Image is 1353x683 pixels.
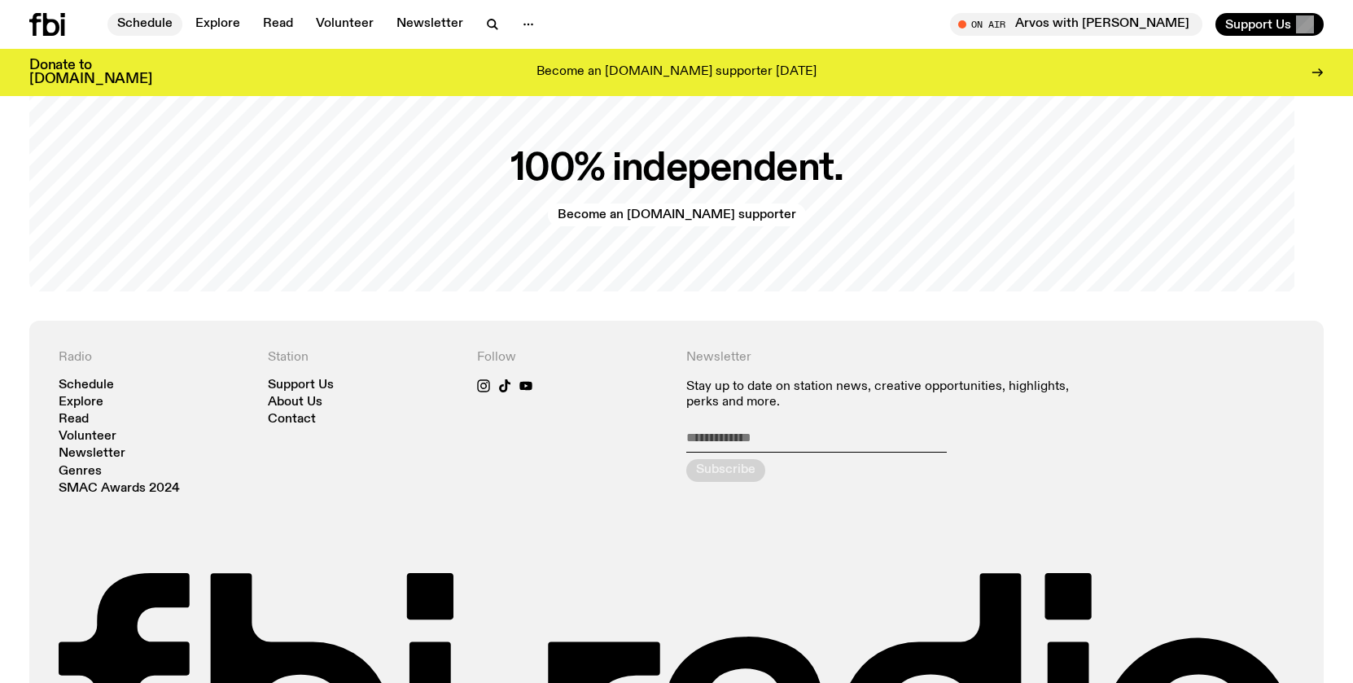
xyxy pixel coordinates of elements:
a: Genres [59,466,102,478]
a: SMAC Awards 2024 [59,483,180,495]
a: Volunteer [59,431,116,443]
a: Become an [DOMAIN_NAME] supporter [548,204,806,226]
h4: Station [268,350,458,366]
a: Contact [268,414,316,426]
button: On AirArvos with [PERSON_NAME] [950,13,1202,36]
a: About Us [268,396,322,409]
a: Newsletter [387,13,473,36]
p: Become an [DOMAIN_NAME] supporter [DATE] [536,65,817,80]
a: Schedule [107,13,182,36]
button: Support Us [1215,13,1324,36]
a: Volunteer [306,13,383,36]
span: Support Us [1225,17,1291,32]
a: Newsletter [59,448,125,460]
a: Schedule [59,379,114,392]
a: Explore [59,396,103,409]
a: Explore [186,13,250,36]
h4: Radio [59,350,248,366]
p: Stay up to date on station news, creative opportunities, highlights, perks and more. [686,379,1085,410]
a: Read [59,414,89,426]
h2: 100% independent. [510,151,843,187]
h3: Donate to [DOMAIN_NAME] [29,59,152,86]
h4: Follow [477,350,667,366]
a: Support Us [268,379,334,392]
button: Subscribe [686,459,765,482]
a: Read [253,13,303,36]
h4: Newsletter [686,350,1085,366]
